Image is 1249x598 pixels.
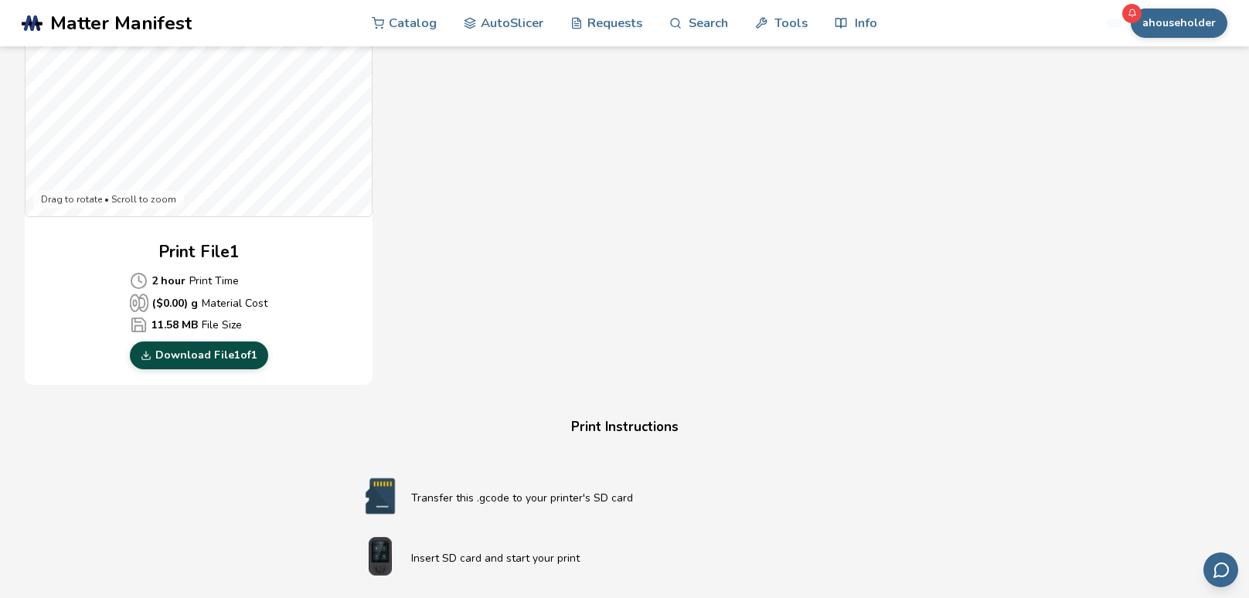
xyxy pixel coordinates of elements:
img: Start print [349,537,411,576]
span: Average Cost [130,272,148,290]
p: Print Time [130,272,267,290]
b: ($ 0.00 ) g [152,295,198,311]
img: SD card [349,477,411,515]
h4: Print Instructions [331,416,918,440]
span: Average Cost [130,316,148,334]
b: 11.58 MB [151,317,198,333]
button: ahouseholder [1131,8,1227,38]
button: Send feedback via email [1203,552,1238,587]
p: Transfer this .gcode to your printer's SD card [411,490,900,506]
p: Insert SD card and start your print [411,550,900,566]
p: File Size [130,316,267,334]
span: Average Cost [130,294,148,312]
p: Material Cost [130,294,267,312]
span: Matter Manifest [50,12,192,34]
b: 2 hour [151,273,185,289]
h2: Print File 1 [158,240,240,264]
div: Drag to rotate • Scroll to zoom [33,191,184,209]
a: Download File1of1 [130,341,268,369]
